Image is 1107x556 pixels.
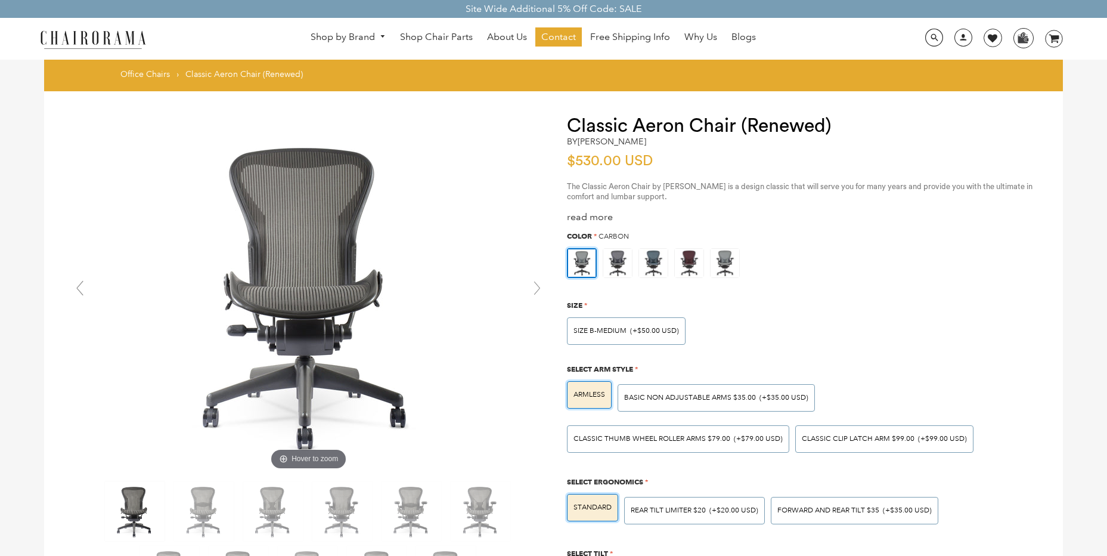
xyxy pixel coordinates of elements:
[203,27,864,50] nav: DesktopNavigation
[305,28,392,47] a: Shop by Brand
[678,27,723,47] a: Why Us
[451,481,510,541] img: Classic Aeron Chair (Renewed) - chairorama
[568,249,596,277] img: https://apo-admin.mageworx.com/front/img/chairorama.myshopify.com/ae6848c9e4cbaa293e2d516f385ec6e...
[1014,29,1032,47] img: WhatsApp_Image_2024-07-12_at_16.23.01.webp
[130,288,488,299] a: Classic Aeron Chair (Renewed) - chairoramaHover to zoom
[639,249,668,277] img: https://apo-admin.mageworx.com/front/img/chairorama.myshopify.com/934f279385142bb1386b89575167202...
[684,31,717,44] span: Why Us
[777,506,879,515] span: Forward And Rear Tilt $35
[624,393,756,402] span: BASIC NON ADJUSTABLE ARMS $35.00
[599,232,629,241] span: Carbon
[120,69,307,85] nav: breadcrumbs
[590,31,670,44] span: Free Shipping Info
[567,301,582,310] span: Size
[567,365,633,373] span: Select Arm Style
[573,503,612,512] span: STANDARD
[630,328,679,335] span: (+$50.00 USD)
[573,326,627,335] span: SIZE B-MEDIUM
[675,249,703,277] img: https://apo-admin.mageworx.com/front/img/chairorama.myshopify.com/f0a8248bab2644c909809aada6fe08d...
[573,390,605,399] span: ARMLESS
[541,31,576,44] span: Contact
[731,31,756,44] span: Blogs
[883,507,932,514] span: (+$35.00 USD)
[567,115,1039,137] h1: Classic Aeron Chair (Renewed)
[394,27,479,47] a: Shop Chair Parts
[709,507,758,514] span: (+$20.00 USD)
[567,183,1032,200] span: The Classic Aeron Chair by [PERSON_NAME] is a design classic that will serve you for many years a...
[725,27,762,47] a: Blogs
[176,69,179,79] span: ›
[33,29,153,50] img: chairorama
[567,137,646,147] h2: by
[487,31,527,44] span: About Us
[130,115,488,473] img: Classic Aeron Chair (Renewed) - chairorama
[711,249,739,277] img: https://apo-admin.mageworx.com/front/img/chairorama.myshopify.com/ae6848c9e4cbaa293e2d516f385ec6e...
[481,27,533,47] a: About Us
[567,477,643,486] span: Select Ergonomics
[603,249,632,277] img: https://apo-admin.mageworx.com/front/img/chairorama.myshopify.com/f520d7dfa44d3d2e85a5fe9a0a95ca9...
[918,435,967,443] span: (+$99.00 USD)
[120,69,170,79] a: Office Chairs
[567,154,653,168] span: $530.00 USD
[567,211,1039,224] div: read more
[400,31,473,44] span: Shop Chair Parts
[174,481,234,541] img: Classic Aeron Chair (Renewed) - chairorama
[631,506,706,515] span: Rear Tilt Limiter $20
[312,481,372,541] img: Classic Aeron Chair (Renewed) - chairorama
[802,434,914,443] span: Classic Clip Latch Arm $99.00
[382,481,441,541] img: Classic Aeron Chair (Renewed) - chairorama
[567,231,592,240] span: Color
[573,434,730,443] span: Classic Thumb Wheel Roller Arms $79.00
[105,481,165,541] img: Classic Aeron Chair (Renewed) - chairorama
[584,27,676,47] a: Free Shipping Info
[185,69,303,79] span: Classic Aeron Chair (Renewed)
[734,435,783,443] span: (+$79.00 USD)
[759,394,808,401] span: (+$35.00 USD)
[243,481,303,541] img: Classic Aeron Chair (Renewed) - chairorama
[535,27,582,47] a: Contact
[578,136,646,147] a: [PERSON_NAME]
